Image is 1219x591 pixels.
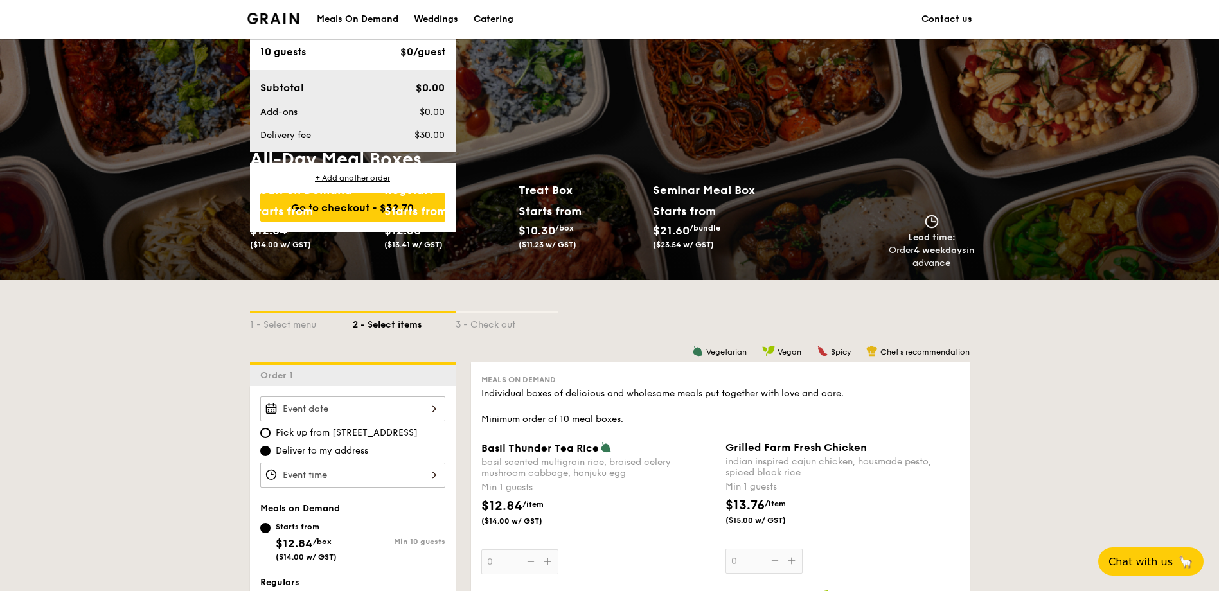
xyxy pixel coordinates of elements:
a: Logotype [247,13,299,24]
h1: All-Day Meal Boxes [250,148,787,171]
div: 10 guests [260,44,306,60]
img: icon-spicy.37a8142b.svg [817,345,828,357]
span: $12.30 [384,224,421,238]
span: Spicy [831,348,851,357]
span: $12.84 [250,224,287,238]
input: Starts from$12.84/box($14.00 w/ GST)Min 10 guests [260,523,271,533]
span: /item [522,500,544,509]
span: Basil Thunder Tea Rice [481,442,599,454]
span: /item [765,499,786,508]
span: Subtotal [260,82,304,94]
span: Vegetarian [706,348,747,357]
button: Chat with us🦙 [1098,547,1204,576]
div: Min 1 guests [481,481,715,494]
span: $12.84 [481,498,522,514]
span: 🦙 [1178,554,1193,569]
div: Starts from [276,522,337,532]
div: Order in advance [889,244,975,270]
span: ($15.00 w/ GST) [725,515,813,525]
div: $0/guest [400,44,445,60]
span: Delivery fee [260,130,311,141]
span: $0.00 [416,82,445,94]
img: Grain [247,13,299,24]
div: 2 - Select items [353,313,456,331]
span: ($14.00 w/ GST) [250,240,311,249]
span: ($14.00 w/ GST) [481,516,569,526]
img: icon-vegan.f8ff3823.svg [762,345,775,357]
div: Min 10 guests [353,537,445,546]
input: Event date [260,396,445,421]
span: /box [287,224,306,233]
span: ($23.54 w/ GST) [653,240,714,249]
h2: Meals on Demand [250,181,374,199]
span: $0.00 [420,107,445,118]
span: Grilled Farm Fresh Chicken [725,441,867,454]
span: ($13.41 w/ GST) [384,240,443,249]
h2: Seminar Meal Box [653,181,787,199]
div: Starts from [653,202,715,221]
span: $21.60 [653,224,690,238]
img: icon-vegetarian.fe4039eb.svg [692,345,704,357]
span: Regulars [260,577,299,588]
span: Chat with us [1108,556,1173,568]
div: Min 1 guests [725,481,959,493]
div: 1 - Select menu [250,313,353,331]
span: Lead time: [908,232,956,243]
div: Starts from [250,202,307,221]
div: Individual boxes of delicious and wholesome meals put together with love and care. Minimum order ... [481,387,959,426]
input: Pick up from [STREET_ADDRESS] [260,428,271,438]
span: Add-ons [260,107,298,118]
h2: Regulars [384,181,508,199]
input: Event time [260,463,445,488]
span: Pick up from [STREET_ADDRESS] [276,427,418,439]
div: 3 - Check out [456,313,558,331]
h2: Treat Box [519,181,643,199]
span: $13.76 [725,498,765,513]
span: Chef's recommendation [880,348,970,357]
img: icon-clock.2db775ea.svg [922,215,941,229]
span: Meals on Demand [481,375,556,384]
span: ($11.23 w/ GST) [519,240,576,249]
img: icon-vegetarian.fe4039eb.svg [600,441,612,453]
span: Vegan [778,348,801,357]
div: basil scented multigrain rice, braised celery mushroom cabbage, hanjuku egg [481,457,715,479]
div: Starts from [519,202,576,221]
div: Starts from [384,202,441,221]
span: $10.30 [519,224,555,238]
span: $30.00 [414,130,445,141]
span: ($14.00 w/ GST) [276,552,337,561]
span: Meals on Demand [260,503,340,514]
span: /box [555,224,574,233]
strong: 4 weekdays [914,245,966,256]
input: Deliver to my address [260,446,271,456]
div: indian inspired cajun chicken, housmade pesto, spiced black rice [725,456,959,478]
span: $12.84 [276,536,313,551]
span: /box [313,537,332,546]
span: Order 1 [260,370,298,381]
span: Deliver to my address [276,445,368,457]
span: /bundle [690,224,720,233]
img: icon-chef-hat.a58ddaea.svg [866,345,878,357]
